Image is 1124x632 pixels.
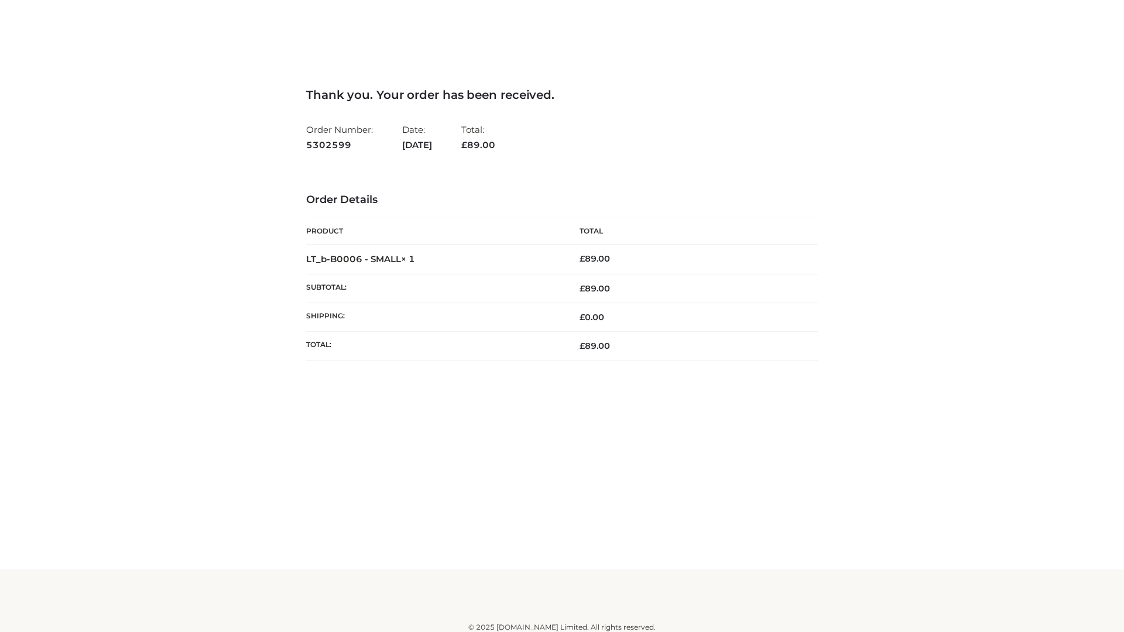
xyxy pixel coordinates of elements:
[306,332,562,360] th: Total:
[306,303,562,332] th: Shipping:
[562,218,818,245] th: Total
[306,88,818,102] h3: Thank you. Your order has been received.
[580,341,585,351] span: £
[306,218,562,245] th: Product
[401,253,415,265] strong: × 1
[402,119,432,155] li: Date:
[461,139,495,150] span: 89.00
[580,341,610,351] span: 89.00
[580,283,585,294] span: £
[580,312,585,322] span: £
[306,138,373,153] strong: 5302599
[402,138,432,153] strong: [DATE]
[580,283,610,294] span: 89.00
[461,139,467,150] span: £
[306,194,818,207] h3: Order Details
[580,253,585,264] span: £
[580,253,610,264] bdi: 89.00
[580,312,604,322] bdi: 0.00
[306,253,415,265] strong: LT_b-B0006 - SMALL
[306,119,373,155] li: Order Number:
[461,119,495,155] li: Total:
[306,274,562,303] th: Subtotal:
